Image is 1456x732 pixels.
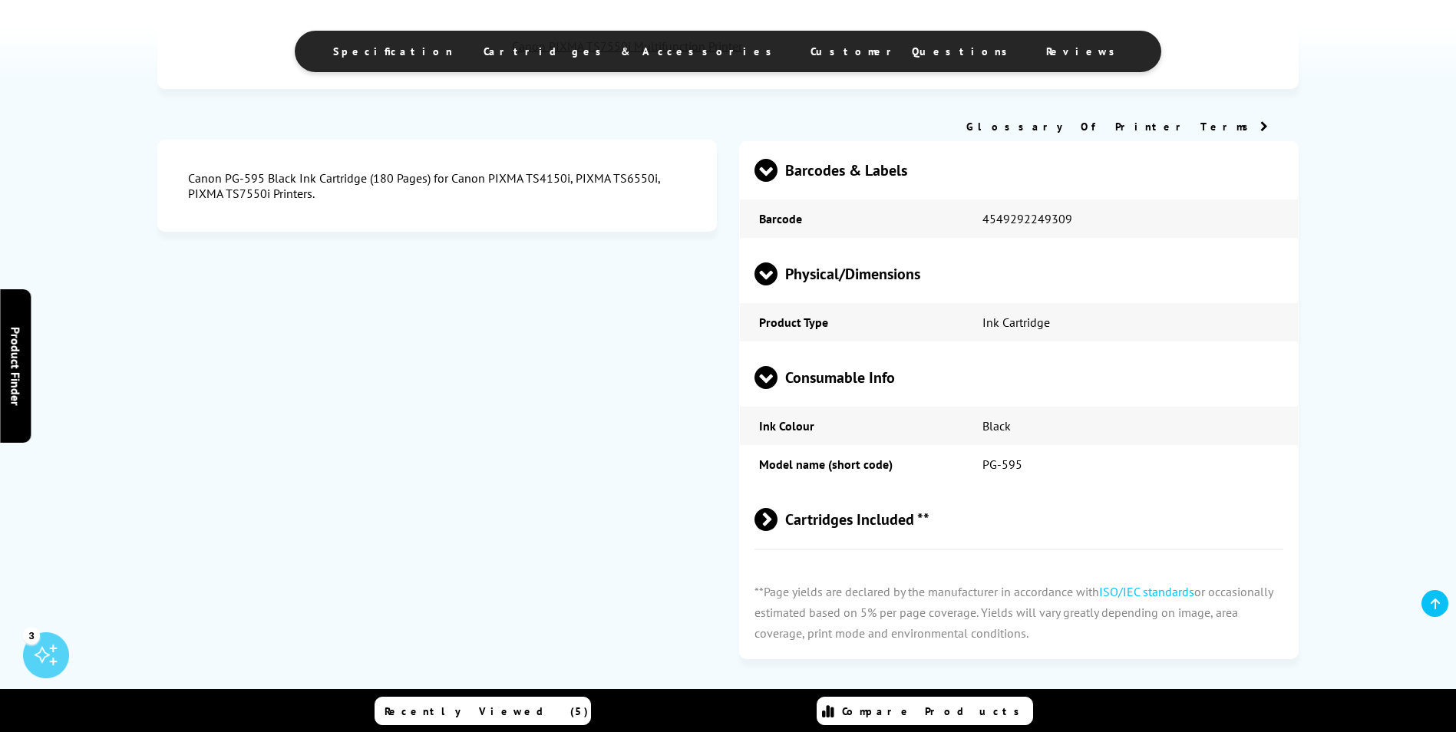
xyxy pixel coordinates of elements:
[963,445,1298,483] td: PG-595
[8,327,23,406] span: Product Finder
[963,303,1298,341] td: Ink Cartridge
[754,349,1284,407] span: Consumable Info
[740,445,962,483] td: Model name (short code)
[333,45,453,58] span: Specification
[740,407,962,445] td: Ink Colour
[385,704,589,718] span: Recently Viewed (5)
[484,45,780,58] span: Cartridges & Accessories
[740,199,962,238] td: Barcode
[1099,584,1194,599] a: ISO/IEC standards
[963,407,1298,445] td: Black
[963,199,1298,238] td: 4549292249309
[23,627,40,644] div: 3
[754,246,1284,303] span: Physical/Dimensions
[754,491,1284,549] span: Cartridges Included **
[1046,45,1123,58] span: Reviews
[740,303,962,341] td: Product Type
[188,170,685,201] div: Canon PG-595 Black Ink Cartridge (180 Pages) for Canon PIXMA TS4150i, PIXMA TS6550i, PIXMA TS7550...
[842,704,1028,718] span: Compare Products
[754,142,1284,199] span: Barcodes & Labels
[739,566,1298,660] p: **Page yields are declared by the manufacturer in accordance with or occasionally estimated based...
[817,697,1033,725] a: Compare Products
[966,120,1268,134] a: Glossary Of Printer Terms
[811,45,1015,58] span: Customer Questions
[375,697,591,725] a: Recently Viewed (5)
